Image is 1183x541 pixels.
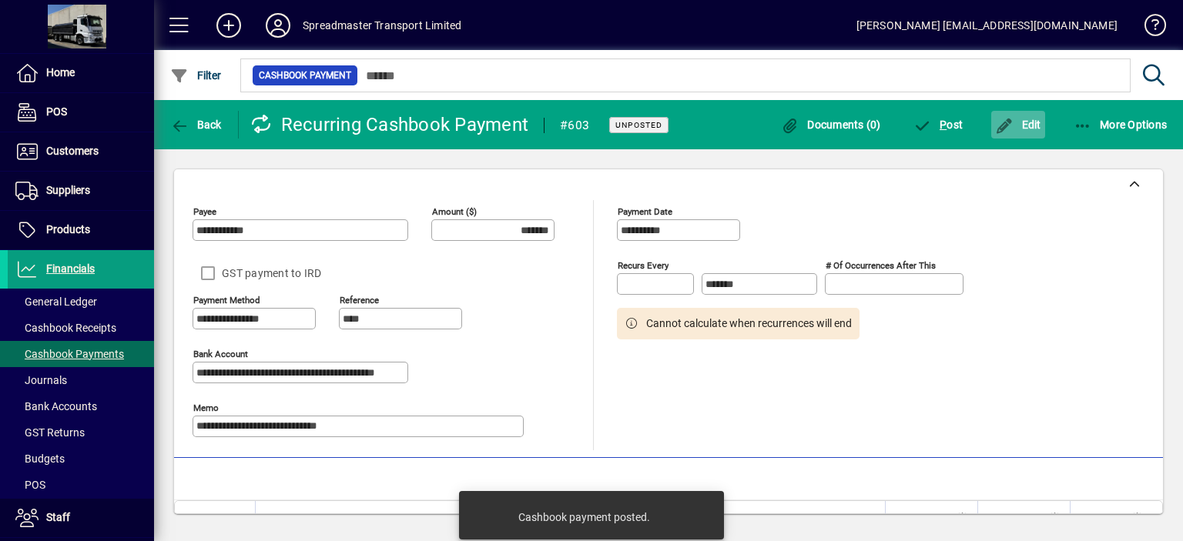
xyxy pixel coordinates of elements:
span: Products [46,223,90,235]
span: POS [15,479,45,491]
a: POS [8,93,154,132]
span: Suppliers [46,184,90,196]
mat-label: Recurs every [618,260,669,271]
div: Spreadmaster Transport Limited [303,13,461,38]
mat-label: Memo [193,402,219,413]
span: ost [913,119,963,131]
span: Edit [995,119,1041,131]
a: POS [8,472,154,498]
button: Post [910,111,967,139]
span: Description [265,509,312,526]
a: Staff [8,499,154,537]
span: Cashbook Payments [15,348,124,360]
span: Financials [46,262,95,275]
span: Home [46,66,75,78]
span: POS [46,105,67,118]
button: Edit [991,111,1045,139]
span: Unposted [615,120,662,130]
a: Products [8,211,154,249]
div: #603 [560,113,589,138]
mat-label: Reference [340,295,379,306]
div: Cashbook payment posted. [518,509,650,525]
div: [PERSON_NAME] [EMAIL_ADDRESS][DOMAIN_NAME] [856,13,1118,38]
span: More Options [1074,119,1168,131]
button: Documents (0) [777,111,885,139]
span: Cashbook Payment [259,68,351,83]
mat-label: Amount ($) [432,206,477,217]
span: Back [170,119,222,131]
span: Bank Accounts [15,400,97,412]
span: Budgets [15,453,65,465]
span: GST ($) [1030,509,1061,526]
mat-label: Bank Account [193,349,248,359]
span: Cashbook Receipts [15,322,116,334]
a: Cashbook Payments [8,341,154,367]
a: GST Returns [8,419,154,446]
mat-label: Payee [193,206,216,217]
button: Add [204,12,253,39]
button: Back [166,111,226,139]
span: Amount ($) [920,509,968,526]
span: Customers [46,145,99,157]
mat-label: # of occurrences after this [826,260,936,271]
span: Documents (0) [781,119,881,131]
a: General Ledger [8,289,154,315]
span: Extend ($) [1101,509,1143,526]
span: General Ledger [15,296,97,308]
a: Knowledge Base [1133,3,1164,53]
button: Profile [253,12,303,39]
span: Staff [46,511,70,523]
span: Journals [15,374,67,386]
span: GST Returns [15,426,85,439]
a: Suppliers [8,172,154,210]
div: Recurring Cashbook Payment [250,112,529,137]
a: Cashbook Receipts [8,315,154,341]
app-page-header-button: Back [154,111,239,139]
button: Filter [166,62,226,89]
span: GL account [194,509,241,526]
a: Bank Accounts [8,393,154,419]
span: Cannot calculate when recurrences will end [646,316,852,332]
span: P [940,119,947,131]
mat-label: Payment method [193,295,260,306]
span: Filter [170,69,222,82]
a: Budgets [8,446,154,472]
a: Journals [8,367,154,393]
a: Home [8,54,154,92]
button: More Options [1070,111,1171,139]
mat-label: Payment Date [618,206,672,217]
a: Customers [8,132,154,171]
